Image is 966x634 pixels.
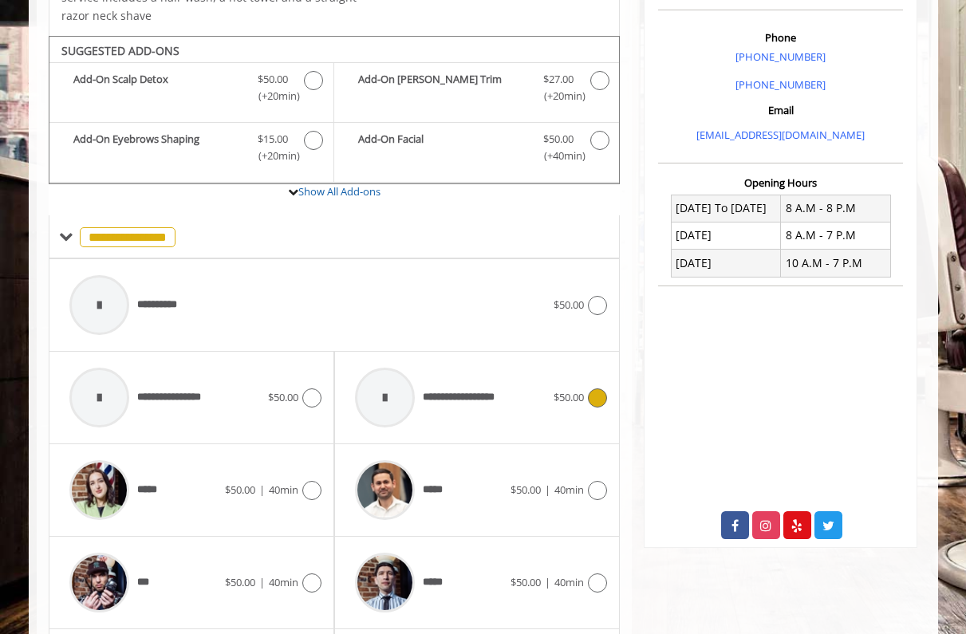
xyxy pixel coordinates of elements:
[269,575,298,589] span: 40min
[225,482,255,497] span: $50.00
[259,482,265,497] span: |
[671,195,781,222] td: [DATE] To [DATE]
[358,131,527,164] b: Add-On Facial
[543,71,574,88] span: $27.00
[298,184,380,199] a: Show All Add-ons
[269,482,298,497] span: 40min
[57,131,325,168] label: Add-On Eyebrows Shaping
[73,131,242,164] b: Add-On Eyebrows Shaping
[543,131,574,148] span: $50.00
[268,390,298,404] span: $50.00
[57,71,325,108] label: Add-On Scalp Detox
[671,250,781,277] td: [DATE]
[511,575,541,589] span: $50.00
[534,88,582,104] span: (+20min )
[258,71,288,88] span: $50.00
[249,148,296,164] span: (+20min )
[342,71,611,108] label: Add-On Beard Trim
[671,222,781,249] td: [DATE]
[781,195,891,222] td: 8 A.M - 8 P.M
[554,575,584,589] span: 40min
[534,148,582,164] span: (+40min )
[781,250,891,277] td: 10 A.M - 7 P.M
[554,297,584,312] span: $50.00
[342,131,611,168] label: Add-On Facial
[735,49,826,64] a: [PHONE_NUMBER]
[554,390,584,404] span: $50.00
[225,575,255,589] span: $50.00
[662,32,899,43] h3: Phone
[545,575,550,589] span: |
[249,88,296,104] span: (+20min )
[658,177,903,188] h3: Opening Hours
[511,482,541,497] span: $50.00
[735,77,826,92] a: [PHONE_NUMBER]
[554,482,584,497] span: 40min
[545,482,550,497] span: |
[258,131,288,148] span: $15.00
[49,36,621,184] div: Scissor Cut Add-onS
[358,71,527,104] b: Add-On [PERSON_NAME] Trim
[61,43,179,58] b: SUGGESTED ADD-ONS
[73,71,242,104] b: Add-On Scalp Detox
[662,104,899,116] h3: Email
[696,128,865,142] a: [EMAIL_ADDRESS][DOMAIN_NAME]
[259,575,265,589] span: |
[781,222,891,249] td: 8 A.M - 7 P.M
